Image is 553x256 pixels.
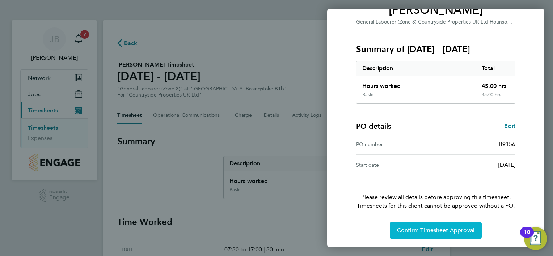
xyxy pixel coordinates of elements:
span: General Labourer (Zone 3) [356,19,417,25]
div: Description [356,61,476,76]
span: Countryside Properties UK Ltd [418,19,488,25]
h4: PO details [356,121,391,131]
div: Hours worked [356,76,476,92]
div: 10 [524,232,530,242]
a: Edit [504,122,515,131]
span: · [488,19,490,25]
div: Start date [356,161,436,169]
h3: Summary of [DATE] - [DATE] [356,43,515,55]
button: Confirm Timesheet Approval [390,222,482,239]
span: · [417,19,418,25]
span: Edit [504,123,515,129]
span: Confirm Timesheet Approval [397,227,474,234]
span: Timesheets for this client cannot be approved without a PO. [347,201,524,210]
button: Open Resource Center, 10 new notifications [524,227,547,250]
div: 45.00 hrs [476,76,515,92]
span: B9156 [499,141,515,148]
div: PO number [356,140,436,149]
div: [DATE] [436,161,515,169]
div: 45.00 hrs [476,92,515,103]
div: Basic [362,92,373,98]
div: Total [476,61,515,76]
p: Please review all details before approving this timesheet. [347,175,524,210]
div: Summary of 22 - 28 Sep 2025 [356,61,515,104]
span: [PERSON_NAME] [356,3,515,17]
